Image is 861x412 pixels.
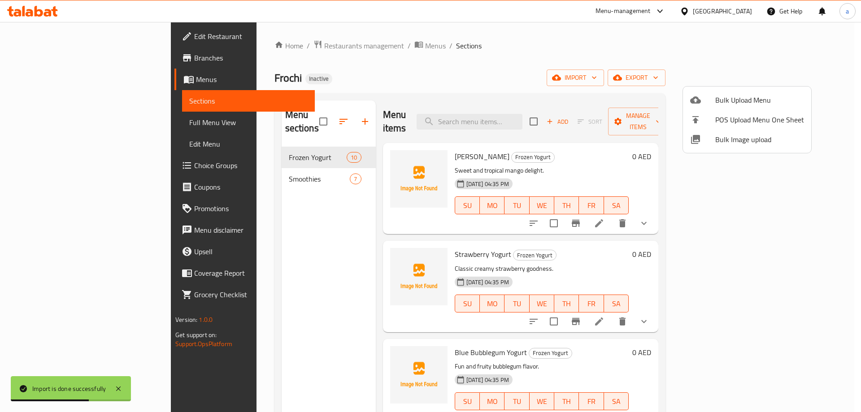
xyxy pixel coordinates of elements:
[715,134,804,145] span: Bulk Image upload
[683,90,811,110] li: Upload bulk menu
[715,95,804,105] span: Bulk Upload Menu
[32,384,106,394] div: Import is done successfully
[683,110,811,130] li: POS Upload Menu One Sheet
[715,114,804,125] span: POS Upload Menu One Sheet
